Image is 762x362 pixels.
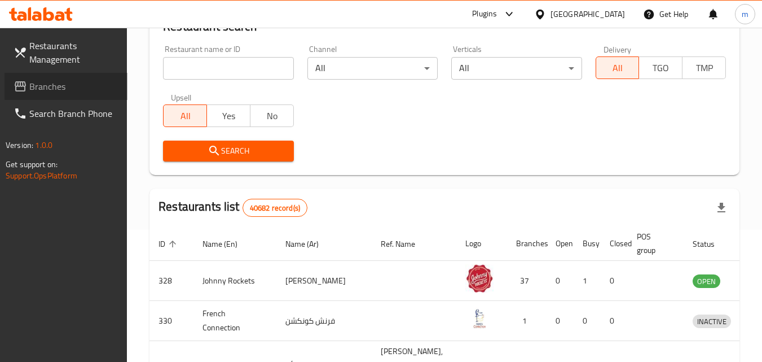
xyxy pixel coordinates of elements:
td: 0 [574,301,601,341]
td: 0 [601,301,628,341]
button: Search [163,141,293,162]
span: Search Branch Phone [29,107,118,120]
h2: Restaurant search [163,18,726,35]
td: 0 [547,301,574,341]
span: Status [693,237,729,251]
span: TMP [687,60,721,76]
td: 0 [547,261,574,301]
div: All [451,57,582,80]
span: ID [158,237,180,251]
span: Restaurants Management [29,39,118,66]
td: فرنش كونكشن [276,301,372,341]
th: Closed [601,226,628,261]
button: All [596,56,640,79]
th: Open [547,226,574,261]
span: 40682 record(s) [243,203,307,213]
div: All [307,57,438,80]
span: 1.0.0 [35,138,52,152]
td: French Connection [193,301,276,341]
a: Restaurants Management [5,32,127,73]
td: Johnny Rockets [193,261,276,301]
label: Upsell [171,93,192,101]
span: OPEN [693,275,720,288]
div: Total records count [243,199,307,217]
span: Version: [6,138,33,152]
td: 1 [507,301,547,341]
button: No [250,104,294,127]
span: Yes [212,108,246,124]
span: No [255,108,289,124]
span: All [168,108,202,124]
span: All [601,60,635,76]
span: TGO [644,60,678,76]
button: All [163,104,207,127]
a: Search Branch Phone [5,100,127,127]
span: INACTIVE [693,315,731,328]
a: Branches [5,73,127,100]
div: Export file [708,194,735,221]
span: Name (En) [202,237,252,251]
img: French Connection [465,304,494,333]
div: [GEOGRAPHIC_DATA] [550,8,625,20]
h2: Restaurants list [158,198,307,217]
th: Busy [574,226,601,261]
td: 330 [149,301,193,341]
button: TMP [682,56,726,79]
th: Branches [507,226,547,261]
span: m [742,8,748,20]
td: [PERSON_NAME] [276,261,372,301]
label: Delivery [604,45,632,53]
span: Branches [29,80,118,93]
div: INACTIVE [693,315,731,328]
td: 37 [507,261,547,301]
td: 0 [601,261,628,301]
button: TGO [638,56,682,79]
input: Search for restaurant name or ID.. [163,57,293,80]
span: Get support on: [6,157,58,172]
button: Yes [206,104,250,127]
span: POS group [637,230,670,257]
span: Search [172,144,284,158]
a: Support.OpsPlatform [6,168,77,183]
span: Ref. Name [381,237,430,251]
div: Plugins [472,7,497,21]
div: OPEN [693,274,720,288]
img: Johnny Rockets [465,264,494,293]
th: Logo [456,226,507,261]
td: 328 [149,261,193,301]
td: 1 [574,261,601,301]
span: Name (Ar) [285,237,333,251]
